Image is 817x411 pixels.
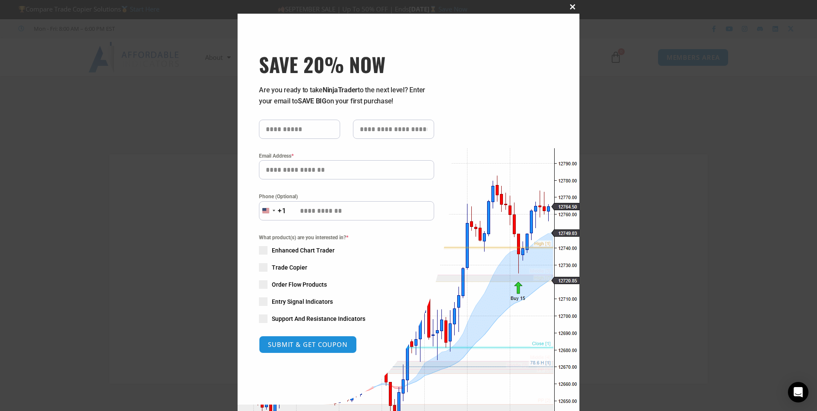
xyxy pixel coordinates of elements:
[259,85,434,107] p: Are you ready to take to the next level? Enter your email to on your first purchase!
[259,297,434,306] label: Entry Signal Indicators
[259,192,434,201] label: Phone (Optional)
[272,280,327,289] span: Order Flow Products
[259,52,434,76] h3: SAVE 20% NOW
[259,246,434,255] label: Enhanced Chart Trader
[259,263,434,272] label: Trade Copier
[272,314,365,323] span: Support And Resistance Indicators
[259,152,434,160] label: Email Address
[259,336,357,353] button: SUBMIT & GET COUPON
[298,97,326,105] strong: SAVE BIG
[272,246,335,255] span: Enhanced Chart Trader
[788,382,808,402] div: Open Intercom Messenger
[259,233,434,242] span: What product(s) are you interested in?
[272,297,333,306] span: Entry Signal Indicators
[323,86,358,94] strong: NinjaTrader
[259,280,434,289] label: Order Flow Products
[259,201,286,220] button: Selected country
[278,205,286,217] div: +1
[272,263,307,272] span: Trade Copier
[259,314,434,323] label: Support And Resistance Indicators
